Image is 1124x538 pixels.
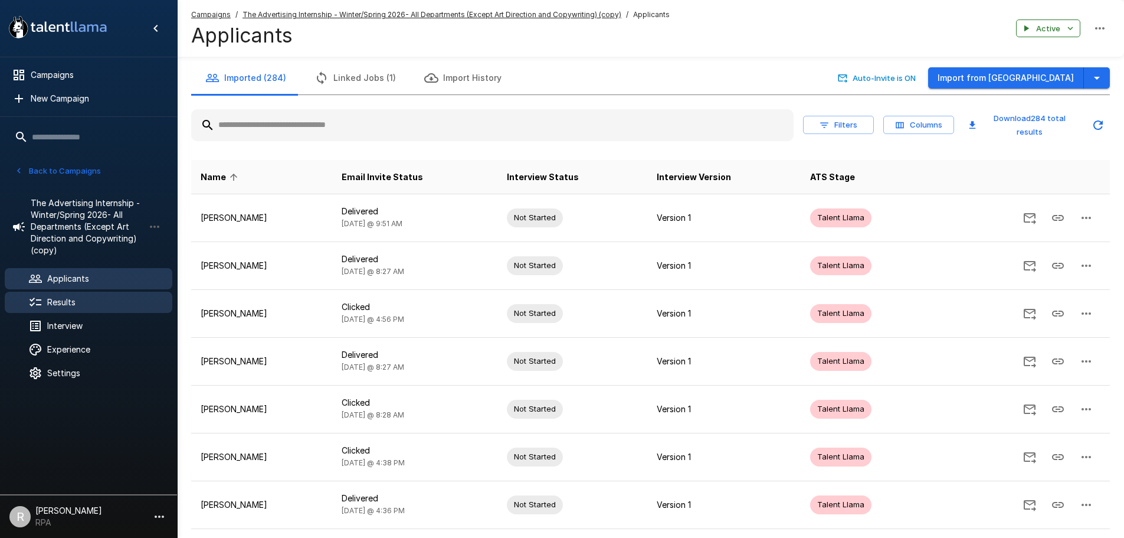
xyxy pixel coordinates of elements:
[810,403,871,415] span: Talent Llama
[342,206,488,217] p: Delivered
[883,116,954,134] button: Columns
[507,308,563,319] span: Not Started
[507,170,579,184] span: Interview Status
[342,410,404,419] span: [DATE] @ 8:28 AM
[1015,212,1044,222] span: Send Invitation
[342,315,404,324] span: [DATE] @ 4:56 PM
[201,356,323,367] p: [PERSON_NAME]
[201,170,241,184] span: Name
[657,260,791,272] p: Version 1
[410,61,516,94] button: Import History
[810,499,871,510] span: Talent Llama
[835,69,919,87] button: Auto-Invite is ON
[201,451,323,463] p: [PERSON_NAME]
[1015,499,1044,509] span: Send Invitation
[507,403,563,415] span: Not Started
[1015,451,1044,461] span: Send Invitation
[810,170,855,184] span: ATS Stage
[810,212,871,223] span: Talent Llama
[810,451,871,462] span: Talent Llama
[201,212,323,224] p: [PERSON_NAME]
[201,403,323,415] p: [PERSON_NAME]
[1044,499,1072,509] span: Copy Interview Link
[1086,113,1110,137] button: Updated Today - 12:26 PM
[1015,403,1044,413] span: Send Invitation
[657,451,791,463] p: Version 1
[201,308,323,319] p: [PERSON_NAME]
[964,109,1082,141] button: Download284 total results
[657,499,791,511] p: Version 1
[1044,260,1072,270] span: Copy Interview Link
[507,499,563,510] span: Not Started
[342,363,404,371] span: [DATE] @ 8:27 AM
[657,403,791,415] p: Version 1
[342,493,488,504] p: Delivered
[342,253,488,265] p: Delivered
[342,267,404,276] span: [DATE] @ 8:27 AM
[342,219,402,228] span: [DATE] @ 9:51 AM
[810,356,871,367] span: Talent Llama
[507,260,563,271] span: Not Started
[201,499,323,511] p: [PERSON_NAME]
[1016,19,1080,38] button: Active
[342,458,405,467] span: [DATE] @ 4:38 PM
[633,9,670,21] span: Applicants
[1044,356,1072,366] span: Copy Interview Link
[1044,403,1072,413] span: Copy Interview Link
[1015,308,1044,318] span: Send Invitation
[300,61,410,94] button: Linked Jobs (1)
[810,260,871,271] span: Talent Llama
[657,212,791,224] p: Version 1
[1044,451,1072,461] span: Copy Interview Link
[657,170,731,184] span: Interview Version
[1015,356,1044,366] span: Send Invitation
[928,67,1084,89] button: Import from [GEOGRAPHIC_DATA]
[191,61,300,94] button: Imported (284)
[342,301,488,313] p: Clicked
[626,9,628,21] span: /
[657,356,791,367] p: Version 1
[507,451,563,462] span: Not Started
[235,9,238,21] span: /
[1015,260,1044,270] span: Send Invitation
[1044,308,1072,318] span: Copy Interview Link
[810,308,871,319] span: Talent Llama
[201,260,323,272] p: [PERSON_NAME]
[342,397,488,409] p: Clicked
[1044,212,1072,222] span: Copy Interview Link
[342,506,405,515] span: [DATE] @ 4:36 PM
[657,308,791,319] p: Version 1
[191,10,231,19] u: Campaigns
[342,349,488,361] p: Delivered
[507,356,563,367] span: Not Started
[342,170,423,184] span: Email Invite Status
[342,445,488,457] p: Clicked
[507,212,563,223] span: Not Started
[243,10,621,19] u: The Advertising Internship - Winter/Spring 2026- All Departments (Except Art Direction and Copywr...
[191,23,670,48] h4: Applicants
[803,116,874,134] button: Filters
